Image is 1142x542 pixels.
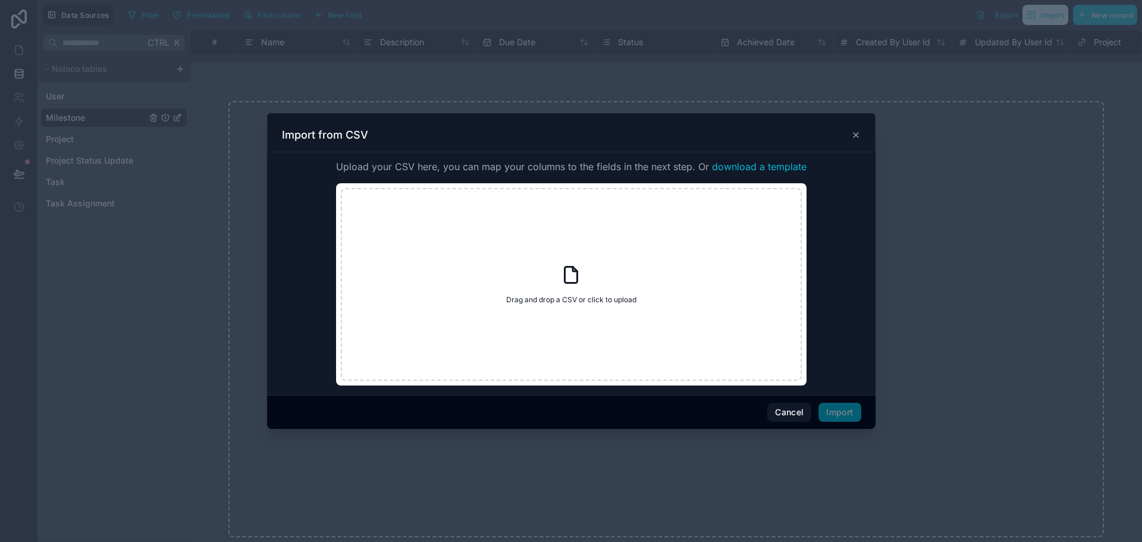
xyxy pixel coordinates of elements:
span: Upload your CSV here, you can map your columns to the fields in the next step. Or [336,159,807,174]
button: Cancel [767,403,811,422]
span: Drag and drop a CSV or click to upload [506,295,636,305]
button: download a template [712,159,807,174]
h3: Import from CSV [282,128,368,142]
